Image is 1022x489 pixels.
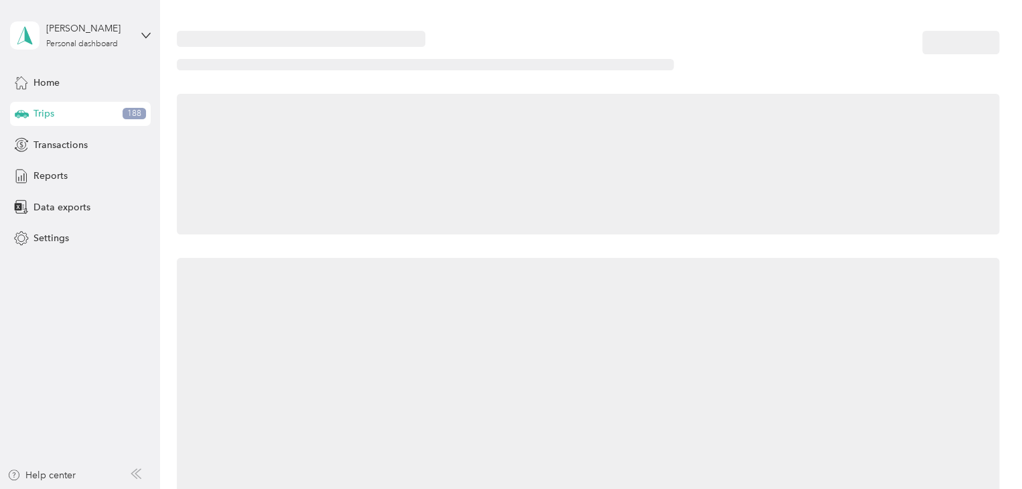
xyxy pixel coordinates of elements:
[7,468,76,482] button: Help center
[33,138,88,152] span: Transactions
[123,108,146,120] span: 188
[33,76,60,90] span: Home
[46,21,130,36] div: [PERSON_NAME]
[33,107,54,121] span: Trips
[33,231,69,245] span: Settings
[33,200,90,214] span: Data exports
[33,169,68,183] span: Reports
[947,414,1022,489] iframe: Everlance-gr Chat Button Frame
[46,40,118,48] div: Personal dashboard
